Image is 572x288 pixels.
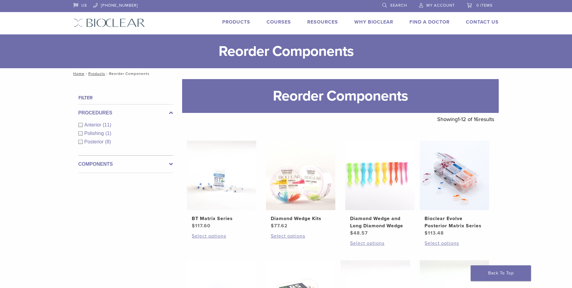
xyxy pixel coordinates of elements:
a: Diamond Wedge KitsDiamond Wedge Kits $77.62 [266,141,336,229]
span: $ [192,223,195,229]
span: Anterior [84,122,103,127]
h2: Diamond Wedge Kits [271,215,330,222]
span: $ [425,230,428,236]
h2: Bioclear Evolve Posterior Matrix Series [425,215,484,229]
a: Find A Doctor [409,19,450,25]
a: Products [88,72,105,76]
a: Courses [267,19,291,25]
span: / [84,72,88,75]
span: / [105,72,109,75]
bdi: 117.60 [192,223,210,229]
h2: Diamond Wedge and Long Diamond Wedge [350,215,410,229]
h1: Reorder Components [182,79,499,113]
img: Bioclear [74,18,145,27]
bdi: 113.48 [425,230,444,236]
a: Diamond Wedge and Long Diamond WedgeDiamond Wedge and Long Diamond Wedge $48.57 [345,141,415,237]
span: 1-12 of 16 [458,116,479,123]
a: Select options for “Bioclear Evolve Posterior Matrix Series” [425,240,484,247]
p: Showing results [437,113,494,126]
img: BT Matrix Series [187,141,256,210]
a: Select options for “Diamond Wedge Kits” [271,232,330,240]
a: Back To Top [471,265,531,281]
bdi: 48.57 [350,230,368,236]
a: Bioclear Evolve Posterior Matrix SeriesBioclear Evolve Posterior Matrix Series $113.48 [419,141,490,237]
a: Why Bioclear [354,19,393,25]
nav: Reorder Components [69,68,503,79]
span: 0 items [476,3,493,8]
span: (1) [105,131,111,136]
a: Products [222,19,250,25]
a: Home [71,72,84,76]
a: Contact Us [466,19,499,25]
span: $ [350,230,353,236]
bdi: 77.62 [271,223,288,229]
span: (11) [103,122,111,127]
span: Polishing [84,131,106,136]
label: Components [78,161,173,168]
span: My Account [426,3,455,8]
a: Resources [307,19,338,25]
h2: BT Matrix Series [192,215,251,222]
img: Diamond Wedge and Long Diamond Wedge [345,141,415,210]
h4: Filter [78,94,173,101]
a: Select options for “Diamond Wedge and Long Diamond Wedge” [350,240,410,247]
img: Bioclear Evolve Posterior Matrix Series [420,141,489,210]
span: Search [390,3,407,8]
label: Procedures [78,109,173,117]
a: Select options for “BT Matrix Series” [192,232,251,240]
a: BT Matrix SeriesBT Matrix Series $117.60 [187,141,257,229]
span: Posterior [84,139,105,144]
img: Diamond Wedge Kits [266,141,335,210]
span: $ [271,223,274,229]
span: (8) [105,139,111,144]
